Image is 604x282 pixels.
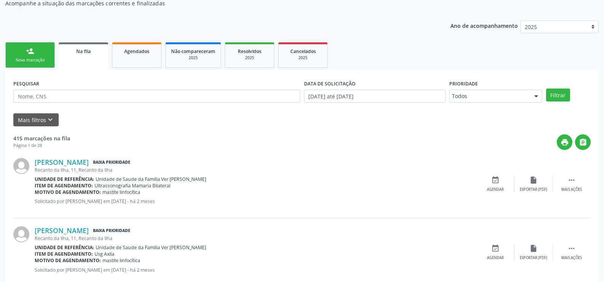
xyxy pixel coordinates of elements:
[46,116,54,124] i: keyboard_arrow_down
[35,226,89,235] a: [PERSON_NAME]
[35,244,94,251] b: Unidade de referência:
[575,134,591,150] button: 
[13,158,29,174] img: img
[449,78,478,90] label: Prioridade
[35,198,476,205] p: Solicitado por [PERSON_NAME] em [DATE] - há 2 meses
[91,158,132,166] span: Baixa Prioridade
[76,48,91,55] span: Na fila
[35,189,101,195] b: Motivo de agendamento:
[103,257,140,264] span: mastite linfocítica
[13,78,39,90] label: PESQUISAR
[35,182,93,189] b: Item de agendamento:
[579,138,587,147] i: 
[13,90,300,103] input: Nome, CNS
[561,187,582,192] div: Mais ações
[452,92,527,100] span: Todos
[284,55,322,61] div: 2025
[13,226,29,242] img: img
[96,244,206,251] span: Unidade de Saude da Familia Ver [PERSON_NAME]
[238,48,261,55] span: Resolvidos
[124,48,149,55] span: Agendados
[35,267,476,273] p: Solicitado por [PERSON_NAME] em [DATE] - há 2 meses
[561,255,582,261] div: Mais ações
[35,235,476,242] div: Recanto da Ilha, 11, Recanto da Ilha
[487,187,504,192] div: Agendar
[91,227,132,235] span: Baixa Prioridade
[567,176,576,184] i: 
[95,182,170,189] span: Ultrassonografia Mamaria Bilateral
[35,158,89,166] a: [PERSON_NAME]
[450,21,518,30] p: Ano de acompanhamento
[35,257,101,264] b: Motivo de agendamento:
[26,47,34,55] div: person_add
[171,55,215,61] div: 2025
[529,176,538,184] i: insert_drive_file
[290,48,316,55] span: Cancelados
[557,134,572,150] button: print
[13,135,70,142] strong: 415 marcações na fila
[35,176,94,182] b: Unidade de referência:
[546,89,570,102] button: Filtrar
[520,255,547,261] div: Exportar (PDF)
[491,176,500,184] i: event_available
[304,78,356,90] label: DATA DE SOLICITAÇÃO
[11,57,49,63] div: Nova marcação
[103,189,140,195] span: mastite linfocítica
[487,255,504,261] div: Agendar
[95,251,114,257] span: Usg Axila
[491,244,500,253] i: event_available
[35,167,476,173] div: Recanto da Ilha, 11, Recanto da Ilha
[13,142,70,149] div: Página 1 de 28
[567,244,576,253] i: 
[561,138,569,147] i: print
[35,251,93,257] b: Item de agendamento:
[520,187,547,192] div: Exportar (PDF)
[171,48,215,55] span: Não compareceram
[529,244,538,253] i: insert_drive_file
[13,113,59,127] button: Mais filtroskeyboard_arrow_down
[304,90,445,103] input: Selecione um intervalo
[96,176,206,182] span: Unidade de Saude da Familia Ver [PERSON_NAME]
[231,55,269,61] div: 2025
